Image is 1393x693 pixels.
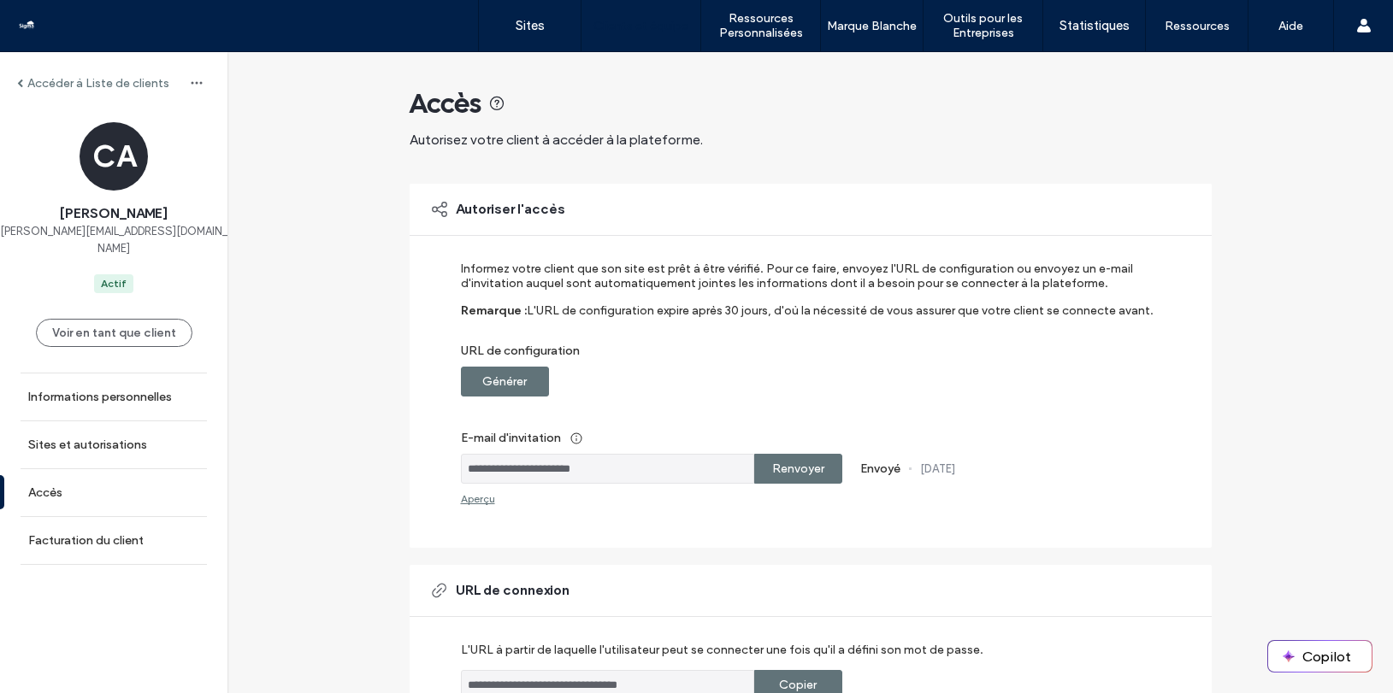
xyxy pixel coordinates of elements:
[27,76,169,91] label: Accéder à Liste de clients
[410,86,481,120] span: Accès
[827,19,917,33] label: Marque Blanche
[28,438,147,452] label: Sites et autorisations
[1268,641,1372,672] button: Copilot
[461,303,527,344] label: Remarque :
[461,422,1137,454] label: E-mail d'invitation
[920,462,955,475] label: [DATE]
[461,261,1137,303] label: Informez votre client que son site est prêt à être vérifié. Pour ce faire, envoyez l'URL de confi...
[461,344,1137,367] label: URL de configuration
[456,200,565,219] span: Autoriser l'accès
[516,18,545,33] label: Sites
[36,319,192,347] button: Voir en tant que client
[461,492,495,505] div: Aperçu
[461,643,983,670] label: L'URL à partir de laquelle l'utilisateur peut se connecter une fois qu'il a défini son mot de passe.
[482,366,527,397] label: Générer
[701,11,820,40] label: Ressources Personnalisées
[410,132,703,148] span: Autorisez votre client à accéder à la plateforme.
[593,19,688,33] label: Clients et équipe
[1060,18,1130,33] label: Statistiques
[101,276,127,291] div: Actif
[924,11,1042,40] label: Outils pour les Entreprises
[527,303,1154,344] label: L'URL de configuration expire après 30 jours, d'où la nécessité de vous assurer que votre client ...
[60,204,168,223] span: [PERSON_NAME]
[456,581,570,600] span: URL de connexion
[80,122,148,191] div: CA
[860,461,900,476] label: Envoyé
[28,390,172,404] label: Informations personnelles
[1278,19,1303,33] label: Aide
[28,533,144,548] label: Facturation du client
[28,485,62,500] label: Accès
[772,453,824,485] label: Renvoyer
[1165,19,1230,33] label: Ressources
